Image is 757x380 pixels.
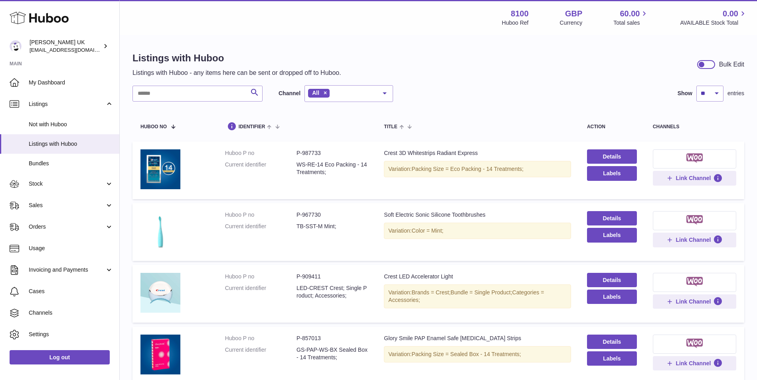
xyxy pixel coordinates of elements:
strong: 8100 [511,8,529,19]
dt: Current identifier [225,223,296,230]
button: Labels [587,166,637,180]
a: Log out [10,350,110,364]
h1: Listings with Huboo [132,52,341,65]
a: 60.00 Total sales [613,8,649,27]
label: Show [678,90,692,97]
img: Soft Electric Sonic Silicone Toothbrushes [140,211,180,251]
a: Details [587,335,637,349]
span: Orders [29,223,105,231]
span: Channels [29,309,113,317]
span: Bundles [29,160,113,167]
dt: Current identifier [225,161,296,176]
div: Crest 3D Whitestrips Radiant Express [384,149,571,157]
div: channels [653,124,736,129]
dd: P-909411 [296,273,368,280]
span: Link Channel [676,236,711,243]
strong: GBP [565,8,582,19]
dd: LED-CREST Crest; Single Product; Accessories; [296,284,368,300]
dt: Huboo P no [225,273,296,280]
span: All [312,90,319,96]
a: 0.00 AVAILABLE Stock Total [680,8,747,27]
img: woocommerce-small.png [686,339,703,348]
button: Link Channel [653,233,736,247]
p: Listings with Huboo - any items here can be sent or dropped off to Huboo. [132,69,341,77]
button: Link Channel [653,356,736,370]
div: [PERSON_NAME] UK [30,39,101,54]
div: Variation: [384,284,571,308]
span: Categories = Accessories; [388,289,544,303]
div: action [587,124,637,129]
span: 0.00 [723,8,738,19]
div: Soft Electric Sonic Silicone Toothbrushes [384,211,571,219]
img: woocommerce-small.png [686,215,703,225]
img: woocommerce-small.png [686,153,703,163]
span: Packing Size = Sealed Box - 14 Treatments; [411,351,521,357]
dt: Huboo P no [225,211,296,219]
a: Details [587,211,637,225]
dt: Huboo P no [225,335,296,342]
div: Variation: [384,161,571,177]
img: Crest LED Accelerator Light [140,273,180,313]
button: Labels [587,228,637,242]
span: Usage [29,245,113,252]
span: Total sales [613,19,649,27]
img: Glory Smile PAP Enamel Safe Whitening Strips [140,335,180,374]
span: Settings [29,331,113,338]
span: Cases [29,288,113,295]
span: entries [727,90,744,97]
span: Link Channel [676,298,711,305]
dd: P-857013 [296,335,368,342]
div: Glory Smile PAP Enamel Safe [MEDICAL_DATA] Strips [384,335,571,342]
button: Link Channel [653,171,736,185]
span: identifier [239,124,265,129]
span: Sales [29,202,105,209]
div: Bulk Edit [719,60,744,69]
span: [EMAIL_ADDRESS][DOMAIN_NAME] [30,47,117,53]
a: Details [587,273,637,287]
div: Variation: [384,223,571,239]
button: Link Channel [653,294,736,309]
dd: P-967730 [296,211,368,219]
dd: TB-SST-M Mint; [296,223,368,230]
button: Labels [587,290,637,304]
span: Link Channel [676,360,711,367]
span: Huboo no [140,124,167,129]
a: Details [587,149,637,164]
span: Color = Mint; [411,227,443,234]
button: Labels [587,351,637,366]
dd: GS-PAP-WS-BX Sealed Box - 14 Treatments; [296,346,368,361]
dd: P-987733 [296,149,368,157]
dt: Current identifier [225,284,296,300]
span: Packing Size = Eco Packing - 14 Treatments; [411,166,524,172]
div: Currency [560,19,583,27]
span: Link Channel [676,174,711,182]
dt: Huboo P no [225,149,296,157]
img: woocommerce-small.png [686,277,703,286]
span: title [384,124,397,129]
span: Bundle = Single Product; [451,289,512,296]
span: Not with Huboo [29,121,113,128]
span: Brands = Crest; [411,289,451,296]
label: Channel [279,90,300,97]
span: AVAILABLE Stock Total [680,19,747,27]
span: My Dashboard [29,79,113,86]
div: Variation: [384,346,571,362]
img: internalAdmin-8100@internal.huboo.com [10,40,22,52]
img: Crest 3D Whitestrips Radiant Express [140,149,180,189]
dd: WS-RE-14 Eco Packing - 14 Treatments; [296,161,368,176]
span: 60.00 [620,8,640,19]
div: Crest LED Accelerator Light [384,273,571,280]
span: Stock [29,180,105,188]
div: Huboo Ref [502,19,529,27]
dt: Current identifier [225,346,296,361]
span: Listings with Huboo [29,140,113,148]
span: Invoicing and Payments [29,266,105,274]
span: Listings [29,100,105,108]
